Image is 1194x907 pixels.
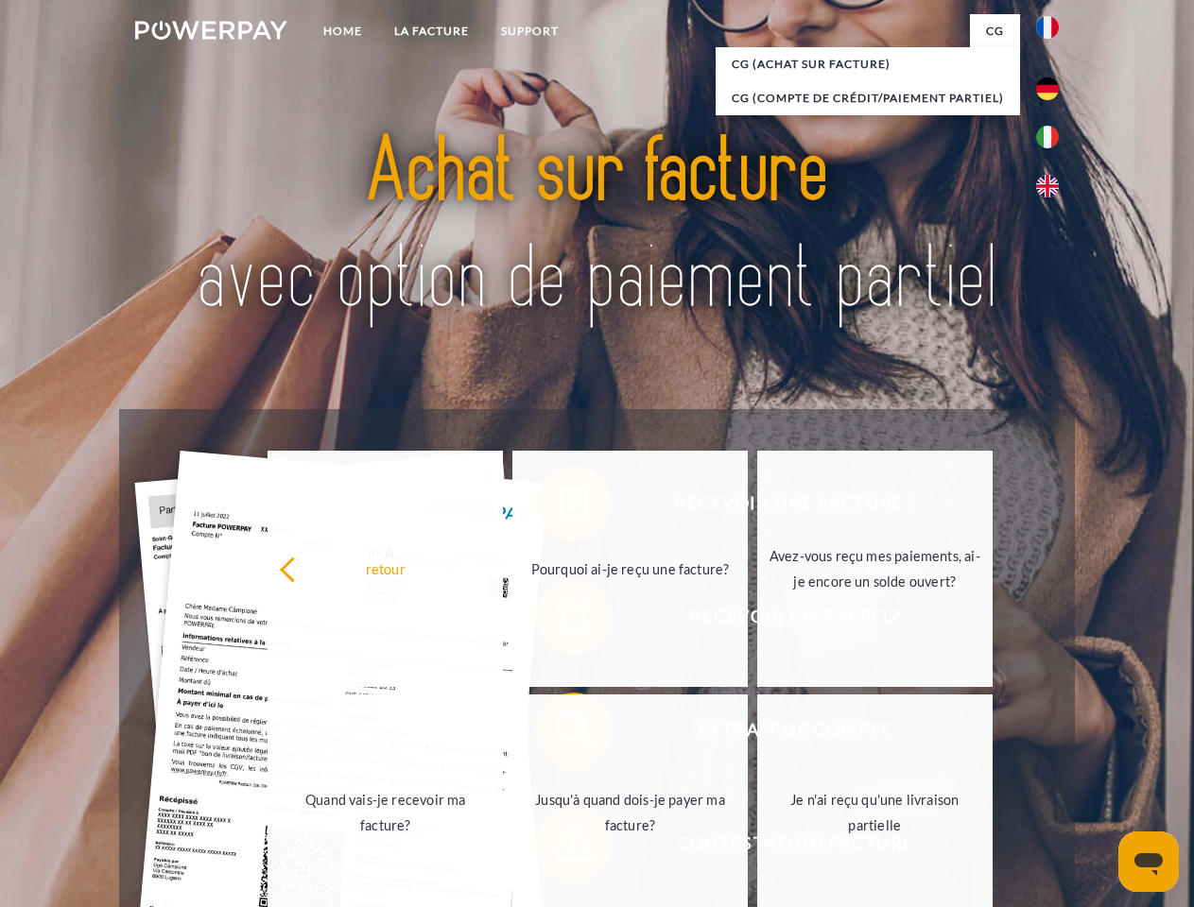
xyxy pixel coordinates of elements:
iframe: Bouton de lancement de la fenêtre de messagerie [1118,831,1179,892]
img: fr [1036,16,1059,39]
img: it [1036,126,1059,148]
a: CG (Compte de crédit/paiement partiel) [716,81,1020,115]
a: Avez-vous reçu mes paiements, ai-je encore un solde ouvert? [757,451,993,687]
a: LA FACTURE [378,14,485,48]
div: Jusqu'à quand dois-je payer ma facture? [524,787,736,838]
img: en [1036,175,1059,197]
a: Home [307,14,378,48]
a: CG (achat sur facture) [716,47,1020,81]
a: Support [485,14,575,48]
div: Pourquoi ai-je reçu une facture? [524,556,736,581]
img: de [1036,77,1059,100]
div: Quand vais-je recevoir ma facture? [279,787,492,838]
img: title-powerpay_fr.svg [181,91,1013,362]
a: CG [970,14,1020,48]
div: retour [279,556,492,581]
div: Avez-vous reçu mes paiements, ai-je encore un solde ouvert? [769,543,981,594]
img: logo-powerpay-white.svg [135,21,287,40]
div: Je n'ai reçu qu'une livraison partielle [769,787,981,838]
